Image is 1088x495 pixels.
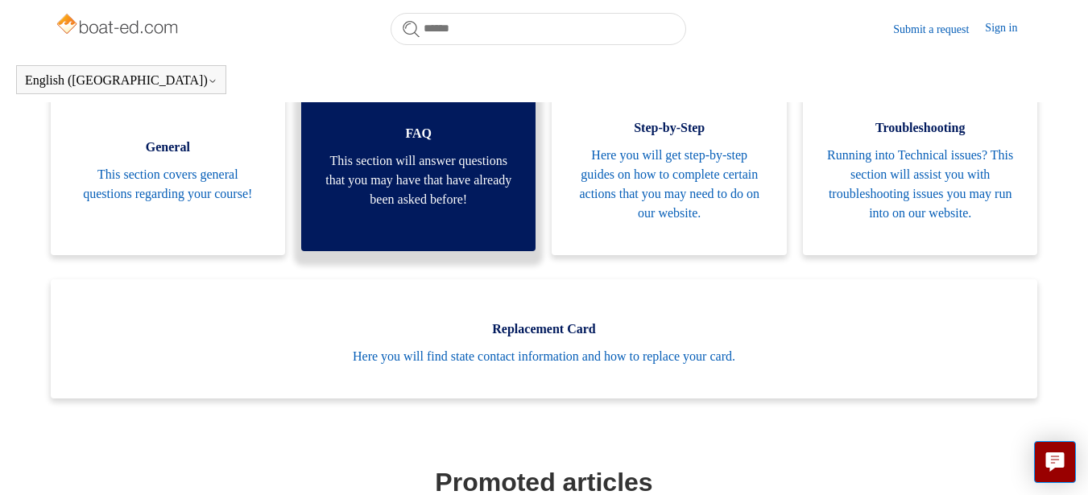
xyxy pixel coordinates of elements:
[827,146,1013,223] span: Running into Technical issues? This section will assist you with troubleshooting issues you may r...
[75,347,1014,366] span: Here you will find state contact information and how to replace your card.
[75,138,261,157] span: General
[803,78,1037,255] a: Troubleshooting Running into Technical issues? This section will assist you with troubleshooting ...
[893,21,985,38] a: Submit a request
[827,118,1013,138] span: Troubleshooting
[325,124,511,143] span: FAQ
[25,73,217,88] button: English ([GEOGRAPHIC_DATA])
[985,19,1033,39] a: Sign in
[1034,441,1076,483] button: Live chat
[325,151,511,209] span: This section will answer questions that you may have that have already been asked before!
[576,118,762,138] span: Step-by-Step
[576,146,762,223] span: Here you will get step-by-step guides on how to complete certain actions that you may need to do ...
[391,13,686,45] input: Search
[301,74,536,251] a: FAQ This section will answer questions that you may have that have already been asked before!
[51,279,1038,398] a: Replacement Card Here you will find state contact information and how to replace your card.
[75,320,1014,339] span: Replacement Card
[75,165,261,204] span: This section covers general questions regarding your course!
[552,78,786,255] a: Step-by-Step Here you will get step-by-step guides on how to complete certain actions that you ma...
[51,78,285,255] a: General This section covers general questions regarding your course!
[55,10,183,42] img: Boat-Ed Help Center home page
